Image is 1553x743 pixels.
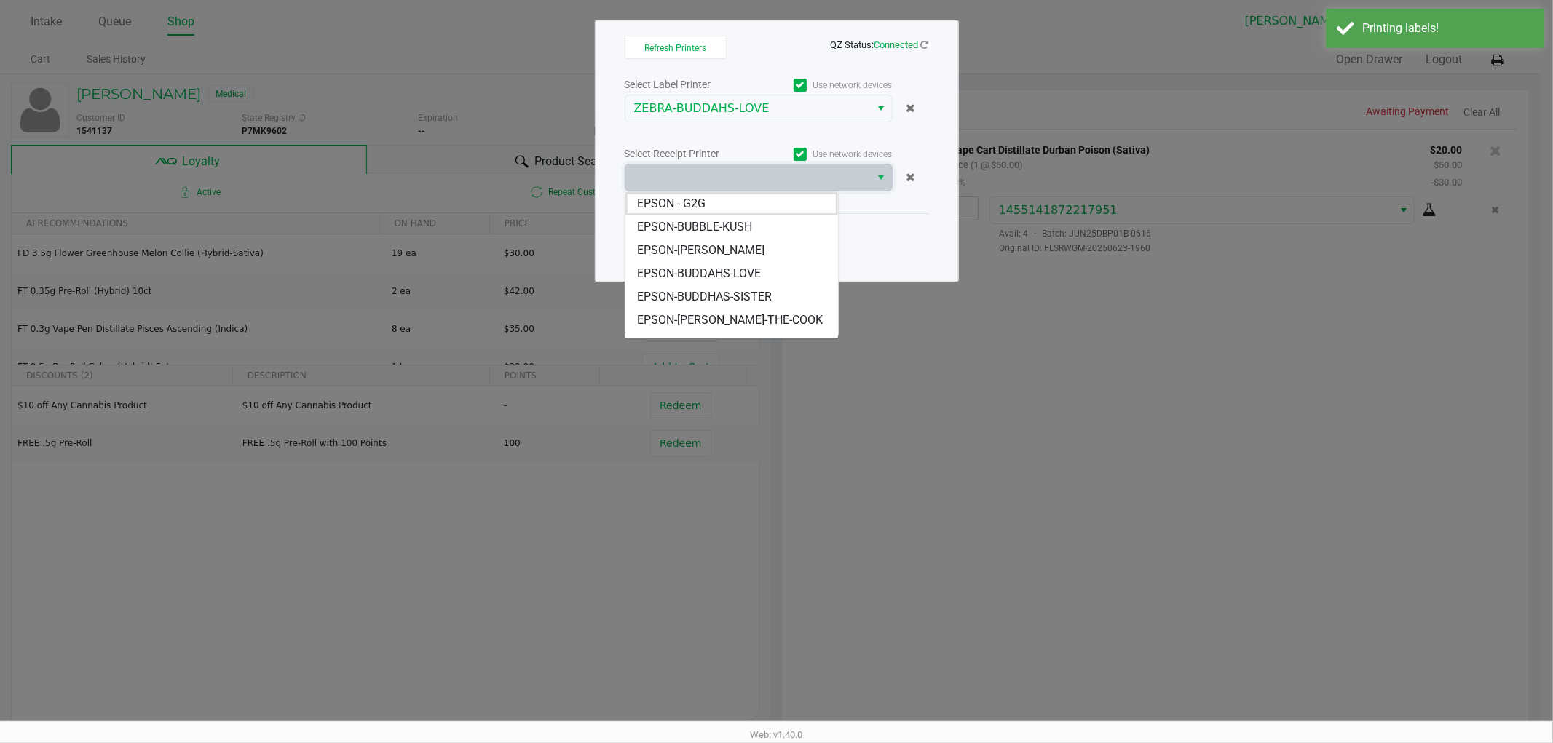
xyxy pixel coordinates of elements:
[637,311,823,329] span: EPSON-[PERSON_NAME]-THE-COOK
[637,335,744,352] span: EPSON-BUGLEWEED
[637,288,772,306] span: EPSON-BUDDHAS-SISTER
[634,100,862,117] span: ZEBRA-BUDDAHS-LOVE
[637,265,761,282] span: EPSON-BUDDAHS-LOVE
[759,79,893,92] label: Use network devices
[871,164,892,191] button: Select
[637,242,764,259] span: EPSON-[PERSON_NAME]
[831,39,929,50] span: QZ Status:
[1362,20,1533,37] div: Printing labels!
[625,77,759,92] div: Select Label Printer
[759,148,893,161] label: Use network devices
[751,729,803,740] span: Web: v1.40.0
[644,43,706,53] span: Refresh Printers
[637,195,706,212] span: EPSON - G2G
[637,218,752,236] span: EPSON-BUBBLE-KUSH
[625,146,759,162] div: Select Receipt Printer
[874,39,919,50] span: Connected
[625,36,727,59] button: Refresh Printers
[871,95,892,122] button: Select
